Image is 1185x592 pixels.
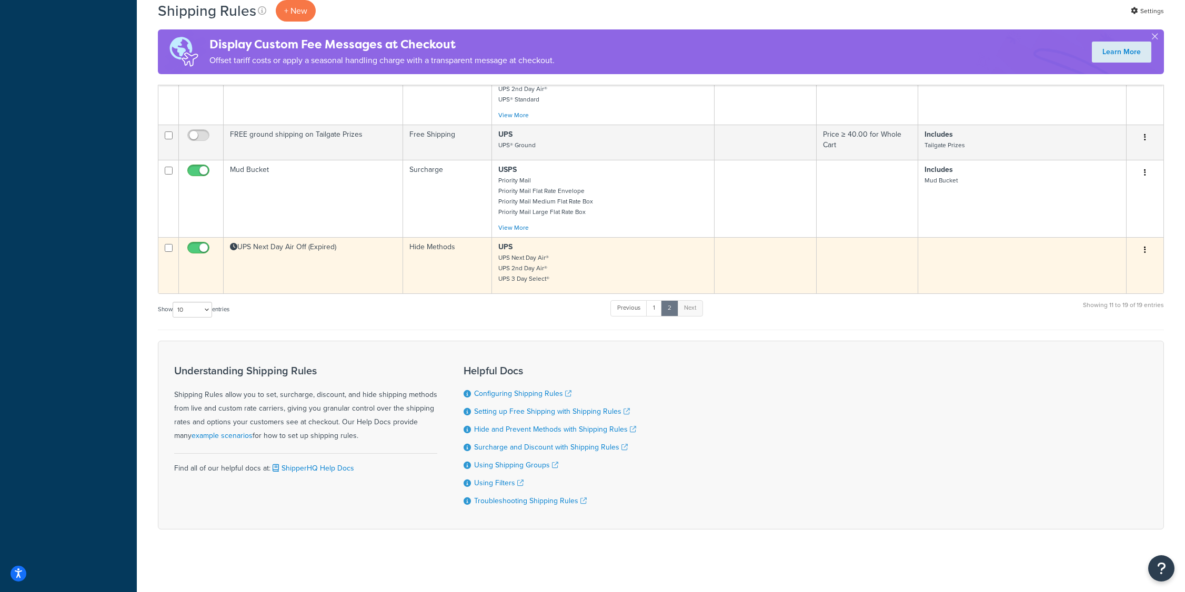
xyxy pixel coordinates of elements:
[1083,299,1164,322] div: Showing 11 to 19 of 19 entries
[174,453,437,475] div: Find all of our helpful docs at:
[925,140,965,150] small: Tailgate Prizes
[474,460,558,471] a: Using Shipping Groups
[403,237,492,293] td: Hide Methods
[498,176,593,217] small: Priority Mail Priority Mail Flat Rate Envelope Priority Mail Medium Flat Rate Box Priority Mail L...
[498,140,536,150] small: UPS® Ground
[498,129,513,140] strong: UPS
[224,47,403,125] td: Orange Blanket Canister Hide when Quantity is more than 4
[209,36,555,53] h4: Display Custom Fee Messages at Checkout
[498,110,529,120] a: View More
[403,160,492,237] td: Surcharge
[464,365,636,376] h3: Helpful Docs
[646,300,662,316] a: 1
[1092,42,1151,63] a: Learn More
[474,495,587,506] a: Troubleshooting Shipping Rules
[224,160,403,237] td: Mud Bucket
[498,223,529,232] a: View More
[925,164,953,175] strong: Includes
[209,53,555,68] p: Offset tariff costs or apply a seasonal handling charge with a transparent message at checkout.
[158,1,256,21] h1: Shipping Rules
[158,29,209,74] img: duties-banner-06bc72dcb5fe05cb3f9472aba00be2ae8eb53ab6f0d8bb03d382ba314ac3c341.png
[474,424,636,435] a: Hide and Prevent Methods with Shipping Rules
[498,164,517,175] strong: USPS
[474,406,630,417] a: Setting up Free Shipping with Shipping Rules
[403,125,492,160] td: Free Shipping
[174,365,437,376] h3: Understanding Shipping Rules
[817,47,918,125] td: Quantity ≥ 4 for Everything in Shipping Group
[224,237,403,293] td: UPS Next Day Air Off (Expired)
[610,300,647,316] a: Previous
[174,365,437,443] div: Shipping Rules allow you to set, surcharge, discount, and hide shipping methods from live and cus...
[224,125,403,160] td: FREE ground shipping on Tailgate Prizes
[192,430,253,441] a: example scenarios
[474,388,571,399] a: Configuring Shipping Rules
[925,176,958,185] small: Mud Bucket
[817,125,918,160] td: Price ≥ 40.00 for Whole Cart
[925,129,953,140] strong: Includes
[474,477,524,488] a: Using Filters
[173,302,212,318] select: Showentries
[661,300,678,316] a: 2
[498,241,513,252] strong: UPS
[158,302,229,318] label: Show entries
[403,47,492,125] td: Hide Methods
[270,463,354,474] a: ShipperHQ Help Docs
[474,442,628,453] a: Surcharge and Discount with Shipping Rules
[498,253,549,283] small: UPS Next Day Air® UPS 2nd Day Air® UPS 3 Day Select®
[1148,555,1174,581] button: Open Resource Center
[1131,4,1164,18] a: Settings
[677,300,703,316] a: Next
